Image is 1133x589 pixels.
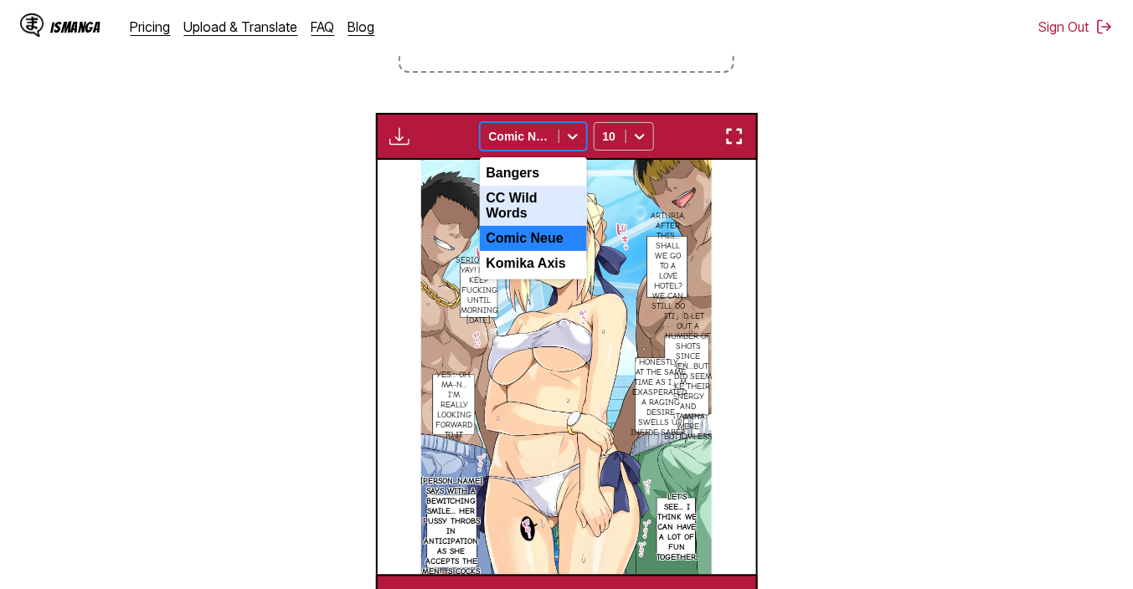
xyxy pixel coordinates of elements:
[20,13,44,37] img: IsManga Logo
[348,18,375,35] a: Blog
[627,354,694,441] p: 「Honestly...」 At the same time as I」m exasperated, a raging desire swells up inside Saber...
[432,366,476,443] p: Yes... Oh. Ma-n... I'm really looking forward to it.
[1039,18,1113,35] button: Sign Out
[421,160,712,575] img: Manga Panel
[480,161,587,186] div: Bangers
[20,13,131,40] a: IsManga LogoIsManga
[647,207,689,325] p: Arturia, after this... Shall we go to a love hotel? We can still do it.
[389,126,409,146] img: Download translated images
[480,226,587,251] div: Comic Neue
[184,18,298,35] a: Upload & Translate
[131,18,171,35] a: Pricing
[661,308,716,445] p: I」d let out a number of shots since then...but it did seem like their energy and stamina were bot...
[480,251,587,276] div: Komika Axis
[653,489,701,566] p: Let's see... I think we can have a lot of fun together.
[453,252,507,329] p: Seriously? Yay! Let's keep fucking until morning [DATE].
[1096,18,1113,35] img: Sign out
[50,19,100,35] div: IsManga
[724,126,744,146] img: Enter fullscreen
[480,186,587,226] div: CC Wild Words
[312,18,335,35] a: FAQ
